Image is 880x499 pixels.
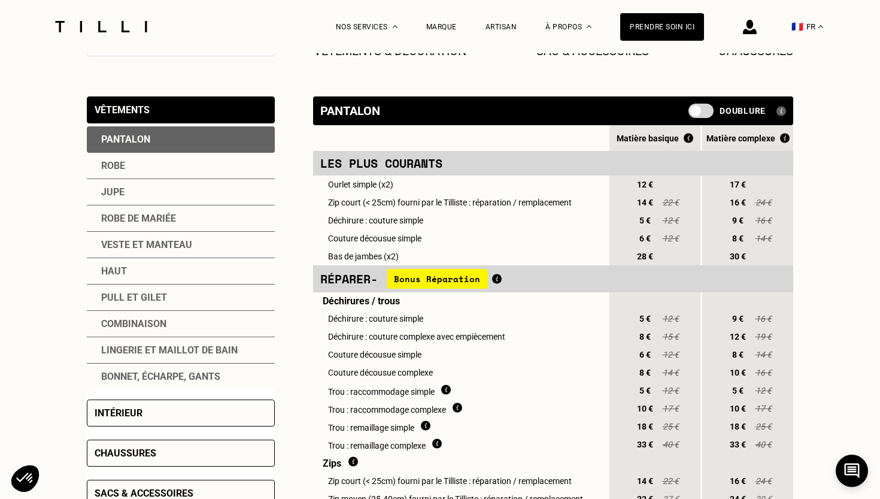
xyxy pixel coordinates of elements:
span: 18 € [727,422,748,431]
span: 9 € [727,216,748,225]
span: 14 € [754,234,772,243]
span: 25 € [661,422,679,431]
td: Couture décousue simple [313,229,608,247]
span: 14 € [634,198,656,207]
td: Déchirure : couture simple [313,211,608,229]
span: 33 € [634,440,656,449]
div: Chaussures [95,447,156,459]
span: 5 € [634,216,656,225]
div: Pull et gilet [87,285,275,311]
div: Matière basique [609,133,700,143]
span: 16 € [754,314,772,323]
div: Intérieur [95,407,142,419]
div: Pantalon [320,104,380,118]
span: 10 € [727,404,748,413]
span: 6 € [634,350,656,359]
span: 🇫🇷 [791,21,803,32]
span: 10 € [727,368,748,377]
td: Trou : remaillage simple [313,418,608,436]
span: Doublure [720,106,766,116]
span: 9 € [727,314,748,323]
a: Marque [426,23,457,31]
span: Bonus Réparation [387,269,487,289]
div: Matière complexe [702,133,793,143]
span: 40 € [661,440,679,449]
a: Artisan [485,23,517,31]
span: 25 € [754,422,772,431]
img: Qu'est ce que le remaillage ? [432,438,442,449]
span: 5 € [727,386,748,395]
div: Robe [87,153,275,179]
span: 22 € [661,198,679,207]
span: 16 € [754,216,772,225]
span: 15 € [661,332,679,341]
span: 12 € [661,350,679,359]
span: 22 € [661,476,679,486]
span: 16 € [727,198,748,207]
td: Trou : raccommodage simple [313,382,608,400]
a: Logo du service de couturière Tilli [51,21,151,32]
span: 12 € [754,386,772,395]
td: Déchirures / trous [313,292,608,310]
span: 10 € [634,404,656,413]
img: Qu'est ce que le raccommodage ? [441,385,451,395]
div: Réparer - [320,269,600,289]
span: 8 € [634,332,656,341]
td: Déchirure : couture simple [313,310,608,328]
span: 40 € [754,440,772,449]
a: Prendre soin ici [620,13,704,41]
div: Robe de mariée [87,205,275,232]
td: Zip court (< 25cm) fourni par le Tilliste : réparation / remplacement [313,472,608,490]
span: 6 € [634,234,656,243]
td: Ourlet simple (x2) [313,176,608,193]
td: Couture décousue simple [313,346,608,364]
span: 19 € [754,332,772,341]
span: 12 € [634,180,656,189]
span: 16 € [727,476,748,486]
span: 18 € [634,422,656,431]
span: 14 € [661,368,679,377]
td: Bas de jambes (x2) [313,247,608,265]
span: 8 € [634,368,656,377]
span: 28 € [634,252,656,261]
span: 33 € [727,440,748,449]
span: 17 € [661,404,679,413]
span: 12 € [661,386,679,395]
img: Menu déroulant à propos [587,25,591,28]
div: Lingerie et maillot de bain [87,337,275,364]
span: 16 € [754,368,772,377]
img: Qu'est ce que le remaillage ? [421,421,430,431]
img: Qu'est ce que le Bonus Réparation ? [780,133,790,143]
img: Menu déroulant [393,25,397,28]
div: Jupe [87,179,275,205]
span: 24 € [754,476,772,486]
span: 12 € [727,332,748,341]
span: 12 € [661,314,679,323]
td: Zips [313,453,608,472]
img: Qu'est ce qu'une doublure ? [776,106,786,116]
td: Couture décousue complexe [313,364,608,382]
div: Combinaison [87,311,275,337]
div: Pantalon [87,126,275,153]
div: Bonnet, écharpe, gants [87,364,275,389]
span: 8 € [727,234,748,243]
img: Qu'est ce que le Bonus Réparation ? [492,274,502,284]
td: Trou : raccommodage complexe [313,400,608,418]
img: icône connexion [743,20,757,34]
span: 5 € [634,386,656,395]
img: Qu'est ce que le raccommodage ? [453,403,462,413]
span: 14 € [754,350,772,359]
span: 17 € [754,404,772,413]
img: menu déroulant [818,25,823,28]
span: 30 € [727,252,748,261]
td: Déchirure : couture complexe avec empiècement [313,328,608,346]
span: 12 € [661,234,679,243]
div: Sacs & accessoires [95,488,193,499]
td: Zip court (< 25cm) fourni par le Tilliste : réparation / remplacement [313,193,608,211]
div: Veste et manteau [87,232,275,258]
td: Trou : remaillage complexe [313,436,608,453]
td: Les plus courants [313,151,608,176]
img: Qu'est ce que le Bonus Réparation ? [684,133,693,143]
